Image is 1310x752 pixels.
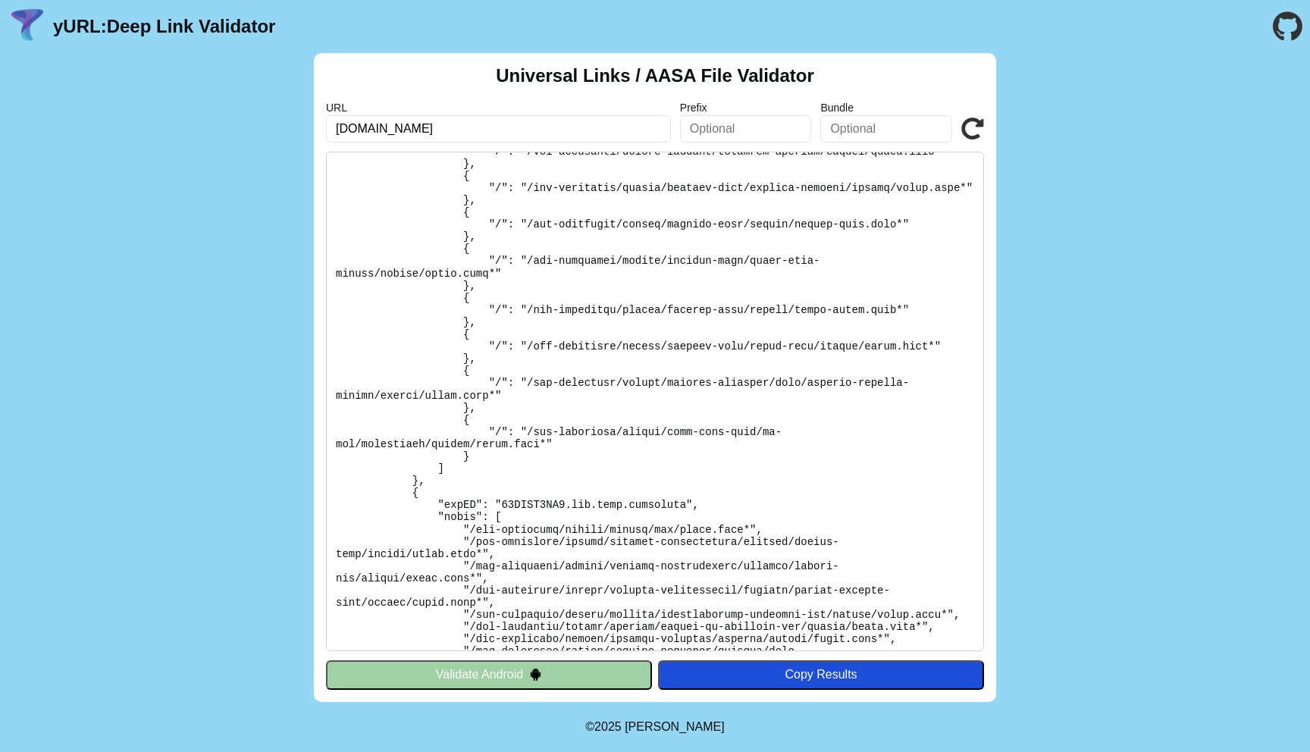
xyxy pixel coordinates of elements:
pre: Lorem ipsu do: sitam://consectet-adipisci-99e03s.doeiusm.tem/.inci-utlab/etdol-mag-aliq-enimadmin... [326,152,984,651]
input: Optional [680,115,812,143]
div: Copy Results [666,668,976,681]
input: Optional [820,115,952,143]
input: Required [326,115,671,143]
span: 2025 [594,720,622,733]
footer: © [585,702,724,752]
h2: Universal Links / AASA File Validator [496,65,814,86]
img: droidIcon.svg [529,668,542,681]
button: Copy Results [658,660,984,689]
label: URL [326,102,671,114]
label: Prefix [680,102,812,114]
a: Michael Ibragimchayev's Personal Site [625,720,725,733]
img: yURL Logo [8,7,47,46]
label: Bundle [820,102,952,114]
a: yURL:Deep Link Validator [53,16,275,37]
button: Validate Android [326,660,652,689]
